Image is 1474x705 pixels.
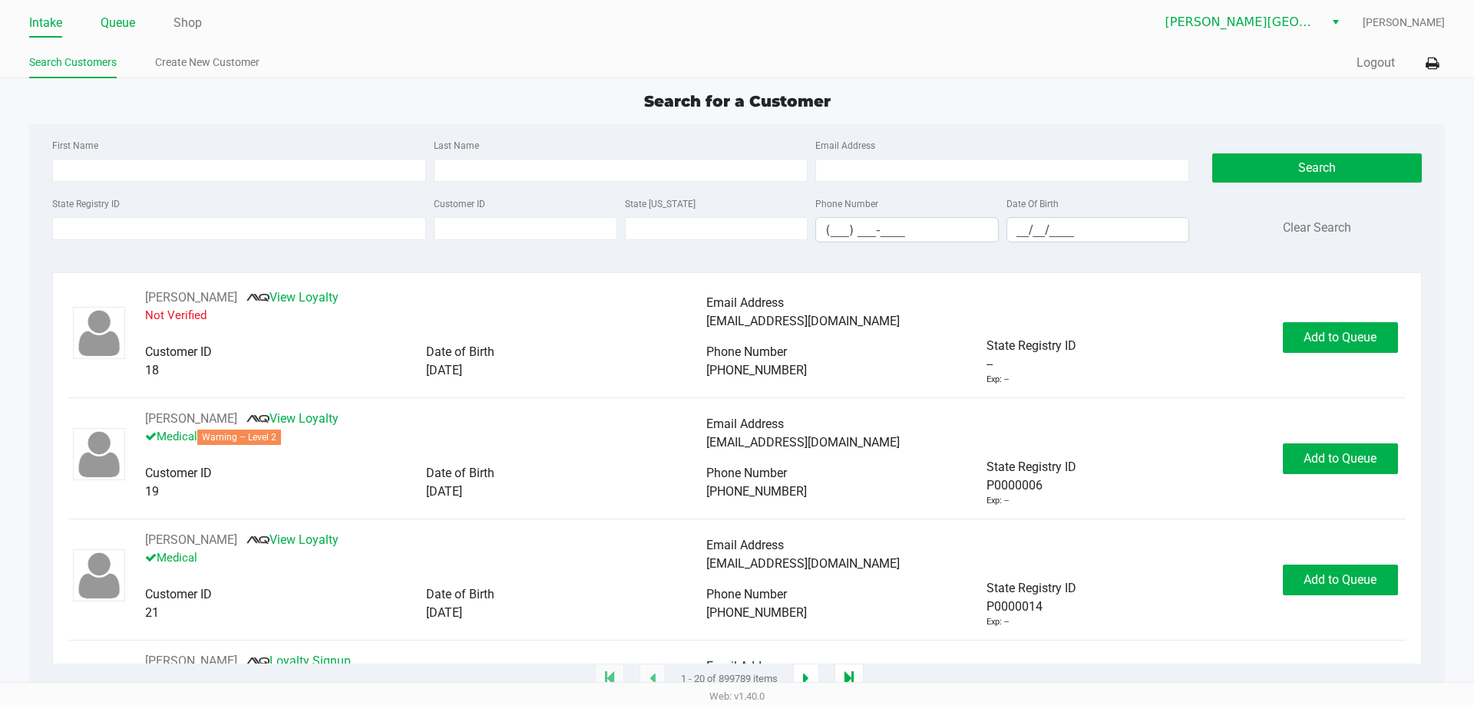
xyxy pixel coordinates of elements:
[987,495,1009,508] div: Exp: --
[987,338,1076,353] span: State Registry ID
[706,587,787,601] span: Phone Number
[793,664,819,694] app-submit-button: Next
[246,532,339,547] a: View Loyalty
[145,363,159,377] span: 18
[145,307,706,324] p: Not Verified
[145,652,237,670] button: See customer info
[145,344,212,359] span: Customer ID
[1007,218,1189,242] input: Format: MM/DD/YYYY
[426,363,462,377] span: [DATE]
[145,410,237,428] button: See customer info
[1006,217,1190,242] kendo-maskedtextbox: Format: MM/DD/YYYY
[625,197,696,211] label: State [US_STATE]
[706,538,784,552] span: Email Address
[426,587,494,601] span: Date of Birth
[1304,572,1377,587] span: Add to Queue
[1304,451,1377,466] span: Add to Queue
[426,344,494,359] span: Date of Birth
[1283,565,1398,595] button: Add to Queue
[815,217,999,242] kendo-maskedtextbox: Format: (999) 999-9999
[426,484,462,499] span: [DATE]
[706,417,784,431] span: Email Address
[706,484,807,499] span: [PHONE_NUMBER]
[197,430,281,445] span: Warning – Level 2
[145,484,159,499] span: 19
[52,139,98,153] label: First Name
[644,92,831,110] span: Search for a Customer
[1006,197,1059,211] label: Date Of Birth
[709,690,765,702] span: Web: v1.40.0
[52,197,120,211] label: State Registry ID
[1363,15,1445,31] span: [PERSON_NAME]
[155,53,259,72] a: Create New Customer
[706,435,900,450] span: [EMAIL_ADDRESS][DOMAIN_NAME]
[706,556,900,571] span: [EMAIL_ADDRESS][DOMAIN_NAME]
[1357,54,1395,72] button: Logout
[987,460,1076,474] span: State Registry ID
[640,664,666,694] app-submit-button: Previous
[706,605,807,620] span: [PHONE_NUMBER]
[145,288,237,307] button: See customer info
[706,659,784,674] span: Email Address
[434,139,479,153] label: Last Name
[706,314,900,328] span: [EMAIL_ADDRESS][DOMAIN_NAME]
[706,363,807,377] span: [PHONE_NUMBER]
[987,616,1009,629] div: Exp: --
[815,197,878,211] label: Phone Number
[145,549,706,567] p: Medical
[1212,153,1421,183] button: Search
[174,12,202,34] a: Shop
[1283,322,1398,353] button: Add to Queue
[29,53,117,72] a: Search Customers
[706,466,787,480] span: Phone Number
[987,581,1076,595] span: State Registry ID
[426,605,462,620] span: [DATE]
[145,605,159,620] span: 21
[145,531,237,549] button: See customer info
[987,374,1009,387] div: Exp: --
[681,671,778,687] span: 1 - 20 of 899789 items
[426,466,494,480] span: Date of Birth
[246,290,339,305] a: View Loyalty
[1283,443,1398,474] button: Add to Queue
[706,295,784,310] span: Email Address
[29,12,62,34] a: Intake
[246,411,339,426] a: View Loyalty
[1304,330,1377,344] span: Add to Queue
[595,664,624,694] app-submit-button: Move to first page
[145,466,212,480] span: Customer ID
[145,587,212,601] span: Customer ID
[834,664,864,694] app-submit-button: Move to last page
[1283,219,1351,237] button: Clear Search
[815,139,875,153] label: Email Address
[434,197,485,211] label: Customer ID
[706,344,787,359] span: Phone Number
[246,654,351,668] a: Loyalty Signup
[987,355,993,374] span: --
[987,598,1043,616] span: P0000014
[101,12,135,34] a: Queue
[1324,8,1347,36] button: Select
[816,218,998,242] input: Format: (999) 999-9999
[1165,13,1315,31] span: [PERSON_NAME][GEOGRAPHIC_DATA]
[987,476,1043,495] span: P0000006
[145,428,706,446] p: Medical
